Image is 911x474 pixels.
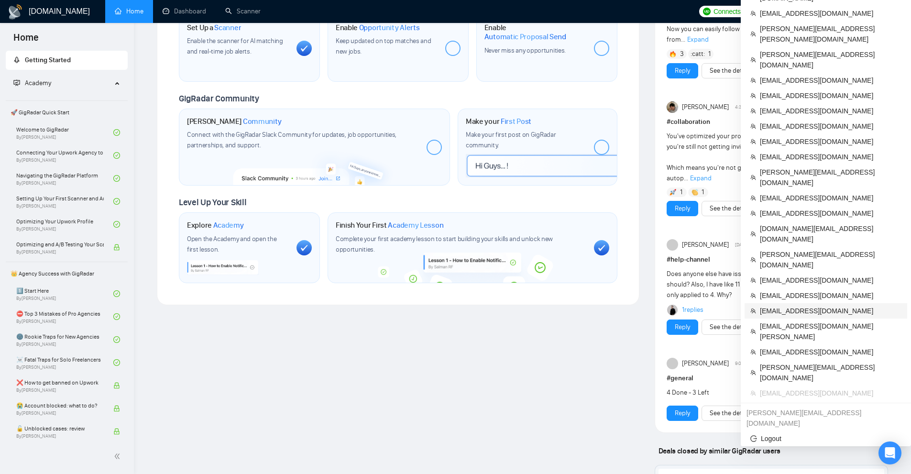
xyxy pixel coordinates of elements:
[760,121,901,132] span: [EMAIL_ADDRESS][DOMAIN_NAME]
[750,308,756,314] span: team
[750,11,756,16] span: team
[187,131,396,149] span: Connect with the GigRadar Slack Community for updates, job opportunities, partnerships, and support.
[670,189,676,196] img: 🚀
[243,117,282,126] span: Community
[760,8,901,19] span: [EMAIL_ADDRESS][DOMAIN_NAME]
[760,90,901,101] span: [EMAIL_ADDRESS][DOMAIN_NAME]
[113,244,120,251] span: lock
[750,257,756,263] span: team
[336,37,431,55] span: Keep updated on top matches and new jobs.
[6,51,128,70] li: Getting Started
[13,79,20,86] span: fund-projection-screen
[113,313,120,320] span: check-circle
[760,208,901,219] span: [EMAIL_ADDRESS][DOMAIN_NAME]
[760,49,901,70] span: [PERSON_NAME][EMAIL_ADDRESS][DOMAIN_NAME]
[113,405,120,412] span: lock
[187,23,241,33] h1: Set Up a
[16,401,104,410] span: 😭 Account blocked: what to do?
[682,102,729,112] span: [PERSON_NAME]
[760,290,901,301] span: [EMAIL_ADDRESS][DOMAIN_NAME]
[16,433,104,439] span: By [PERSON_NAME]
[113,175,120,182] span: check-circle
[750,329,756,334] span: team
[702,187,704,197] span: 1
[691,49,705,59] span: :catt:
[484,32,566,42] span: Automatic Proposal Send
[750,293,756,298] span: team
[501,117,531,126] span: First Post
[760,306,901,316] span: [EMAIL_ADDRESS][DOMAIN_NAME]
[484,23,586,42] h1: Enable
[702,201,760,216] button: See the details
[690,174,712,182] span: Expand
[114,452,123,461] span: double-left
[760,75,901,86] span: [EMAIL_ADDRESS][DOMAIN_NAME]
[163,7,206,15] a: dashboardDashboard
[750,195,756,201] span: team
[750,31,756,37] span: team
[16,249,104,255] span: By [PERSON_NAME]
[760,321,901,342] span: [EMAIL_ADDRESS][DOMAIN_NAME][PERSON_NAME]
[680,49,684,59] span: 3
[187,235,276,254] span: Open the Academy and open the first lesson.
[667,373,876,384] h1: # general
[16,306,113,327] a: ⛔ Top 3 Mistakes of Pro AgenciesBy[PERSON_NAME]
[750,123,756,129] span: team
[702,406,760,421] button: See the details
[667,63,698,78] button: Reply
[8,4,23,20] img: logo
[750,210,756,216] span: team
[179,93,259,104] span: GigRadar Community
[115,7,143,15] a: homeHome
[713,6,742,17] span: Connects:
[735,241,748,249] span: [DATE]
[113,290,120,297] span: check-circle
[750,57,756,63] span: team
[113,152,120,159] span: check-circle
[667,201,698,216] button: Reply
[13,56,20,63] span: rocket
[336,235,553,254] span: Complete your first academy lesson to start building your skills and unlock new opportunities.
[760,106,901,116] span: [EMAIL_ADDRESS][DOMAIN_NAME]
[667,406,698,421] button: Reply
[655,442,784,459] span: Deals closed by similar GigRadar users
[682,240,729,250] span: [PERSON_NAME]
[760,275,901,286] span: [EMAIL_ADDRESS][DOMAIN_NAME]
[233,146,395,185] img: slackcommunity-bg.png
[667,320,698,335] button: Reply
[750,175,756,180] span: team
[708,49,711,59] span: 1
[667,101,678,113] img: Joey Akhter
[675,66,690,76] a: Reply
[16,378,104,387] span: ❌ How to get banned on Upwork
[6,31,46,51] span: Home
[682,305,703,315] a: 1replies
[113,428,120,435] span: lock
[760,223,901,244] span: [DOMAIN_NAME][EMAIL_ADDRESS][DOMAIN_NAME]
[750,108,756,114] span: team
[735,359,752,368] span: 9:08 AM
[750,231,756,237] span: team
[750,349,756,355] span: team
[179,197,246,208] span: Level Up Your Skill
[466,117,531,126] h1: Make your
[710,322,752,332] a: See the details
[670,51,676,57] img: 🔥
[187,220,244,230] h1: Explore
[113,359,120,366] span: check-circle
[16,168,113,189] a: Navigating the GigRadar PlatformBy[PERSON_NAME]
[750,433,901,444] span: Logout
[113,336,120,343] span: check-circle
[25,56,71,64] span: Getting Started
[16,191,113,212] a: Setting Up Your First Scanner and Auto-BidderBy[PERSON_NAME]
[750,277,756,283] span: team
[13,79,51,87] span: Academy
[735,103,752,111] span: 4:35 PM
[710,66,752,76] a: See the details
[225,7,261,15] a: searchScanner
[214,23,241,33] span: Scanner
[675,408,690,419] a: Reply
[760,388,901,398] span: [EMAIL_ADDRESS][DOMAIN_NAME]
[484,46,566,55] span: Never miss any opportunities.
[213,220,244,230] span: Academy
